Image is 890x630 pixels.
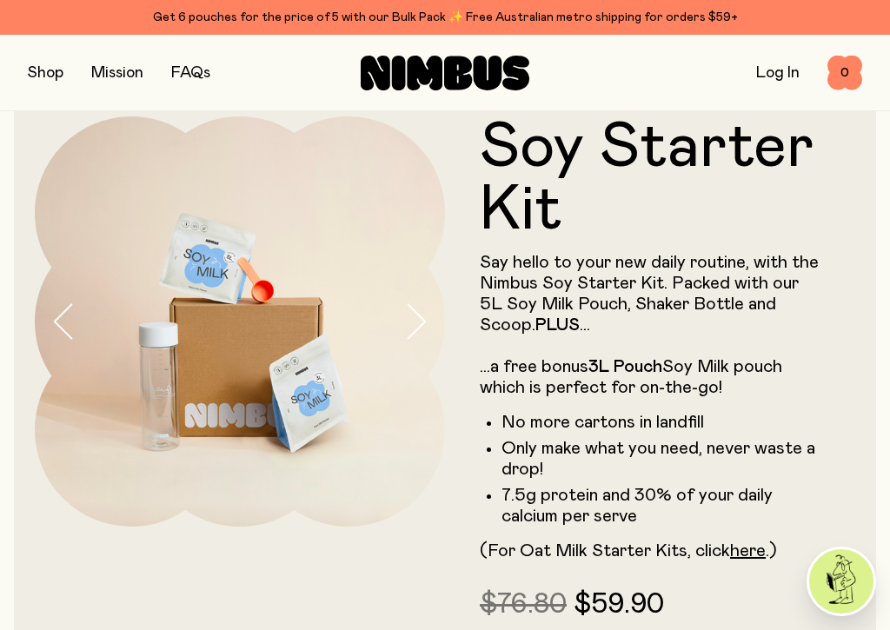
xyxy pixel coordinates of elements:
[501,438,820,480] li: Only make what you need, never waste a drop!
[480,542,730,560] span: (For Oat Milk Starter Kits, click
[766,542,777,560] span: .)
[730,542,766,560] a: here
[535,316,580,334] strong: PLUS
[501,485,820,527] li: 7.5g protein and 30% of your daily calcium per serve
[614,358,662,375] strong: Pouch
[827,56,862,90] button: 0
[480,252,820,398] p: Say hello to your new daily routine, with the Nimbus Soy Starter Kit. Packed with our 5L Soy Milk...
[480,591,567,619] span: $76.80
[809,549,873,613] img: agent
[28,7,862,28] div: Get 6 pouches for the price of 5 with our Bulk Pack ✨ Free Australian metro shipping for orders $59+
[756,65,800,81] a: Log In
[588,358,609,375] strong: 3L
[480,116,820,242] h1: Soy Starter Kit
[501,412,820,433] li: No more cartons in landfill
[171,65,210,81] a: FAQs
[574,591,664,619] span: $59.90
[91,65,143,81] a: Mission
